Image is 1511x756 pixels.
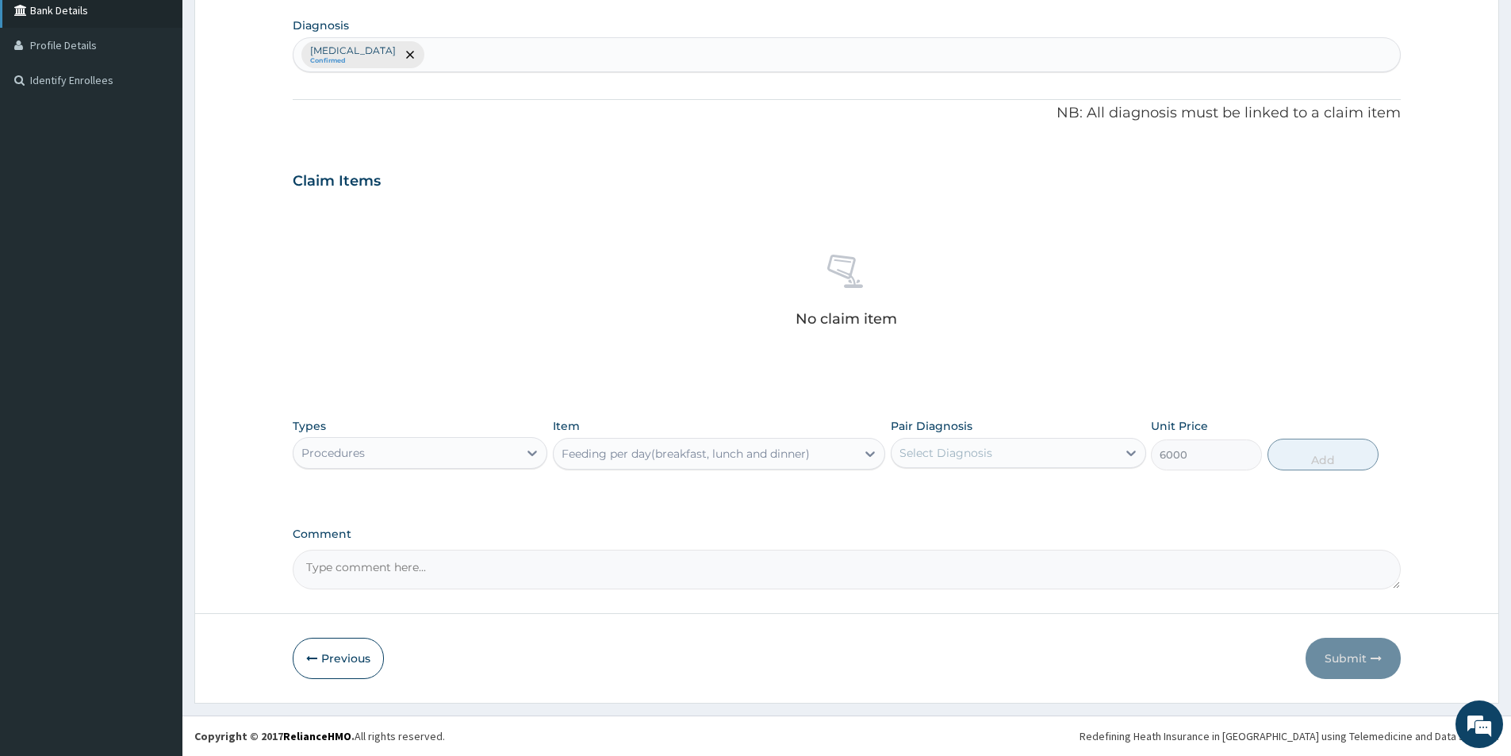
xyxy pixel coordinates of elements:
[293,420,326,433] label: Types
[310,44,396,57] p: [MEDICAL_DATA]
[293,17,349,33] label: Diagnosis
[92,200,219,360] span: We're online!
[283,729,351,743] a: RelianceHMO
[553,418,580,434] label: Item
[82,89,267,109] div: Chat with us now
[29,79,64,119] img: d_794563401_company_1708531726252_794563401
[1080,728,1499,744] div: Redefining Heath Insurance in [GEOGRAPHIC_DATA] using Telemedicine and Data Science!
[293,638,384,679] button: Previous
[293,173,381,190] h3: Claim Items
[796,311,897,327] p: No claim item
[403,48,417,62] span: remove selection option
[182,716,1511,756] footer: All rights reserved.
[293,103,1401,124] p: NB: All diagnosis must be linked to a claim item
[899,445,992,461] div: Select Diagnosis
[310,57,396,65] small: Confirmed
[1267,439,1379,470] button: Add
[8,433,302,489] textarea: Type your message and hit 'Enter'
[194,729,355,743] strong: Copyright © 2017 .
[301,445,365,461] div: Procedures
[293,528,1401,541] label: Comment
[260,8,298,46] div: Minimize live chat window
[1306,638,1401,679] button: Submit
[1151,418,1208,434] label: Unit Price
[891,418,972,434] label: Pair Diagnosis
[562,446,810,462] div: Feeding per day(breakfast, lunch and dinner)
